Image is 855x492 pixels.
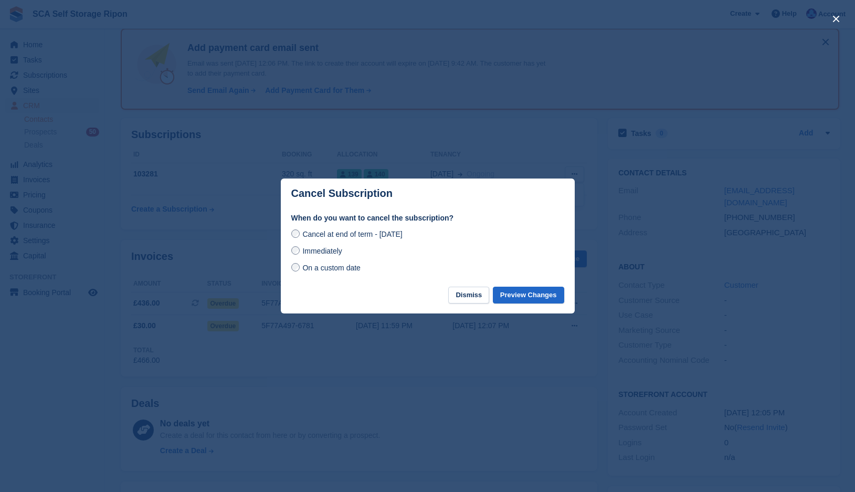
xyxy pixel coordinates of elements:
[291,263,300,271] input: On a custom date
[828,11,845,27] button: close
[302,247,342,255] span: Immediately
[302,264,361,272] span: On a custom date
[291,213,564,224] label: When do you want to cancel the subscription?
[291,229,300,238] input: Cancel at end of term - [DATE]
[302,230,402,238] span: Cancel at end of term - [DATE]
[493,287,564,304] button: Preview Changes
[291,187,393,200] p: Cancel Subscription
[448,287,489,304] button: Dismiss
[291,246,300,255] input: Immediately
